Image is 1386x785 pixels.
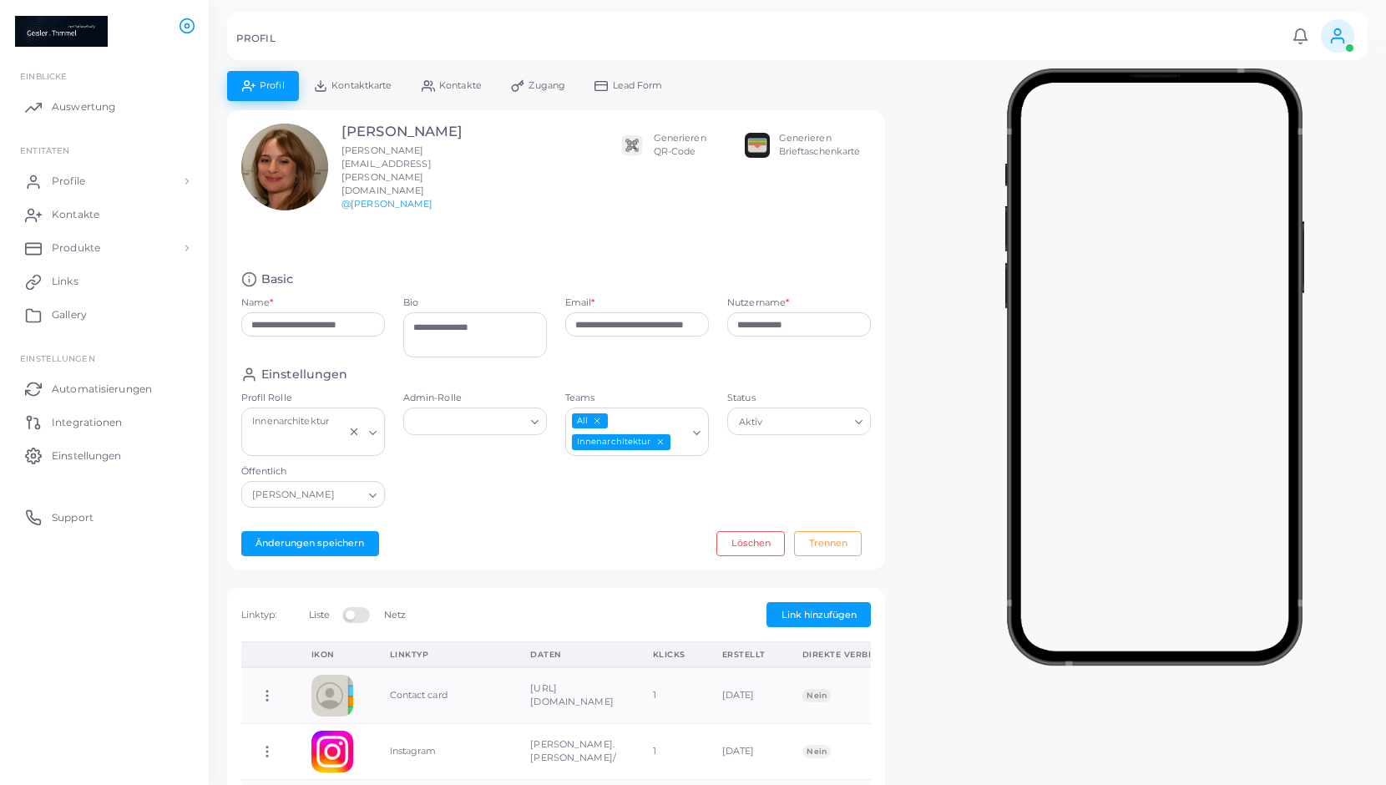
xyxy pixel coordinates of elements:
[403,392,547,405] label: Admin-Rolle
[372,723,513,779] td: Instagram
[348,425,360,438] button: Clear Selected
[249,433,344,452] input: Search for option
[727,408,871,434] div: Search for option
[766,413,848,431] input: Search for option
[52,415,122,430] span: Integrationen
[341,124,493,140] h3: [PERSON_NAME]
[512,723,635,779] td: [PERSON_NAME].[PERSON_NAME]/
[341,144,432,196] span: [PERSON_NAME][EMAIL_ADDRESS][PERSON_NAME][DOMAIN_NAME]
[613,81,663,90] span: Lead Form
[13,405,196,438] a: Integrationen
[13,165,196,198] a: Profile
[384,609,406,622] label: Netz
[653,649,685,661] div: Klicks
[802,745,831,758] span: Nein
[241,481,385,508] div: Search for option
[52,99,115,114] span: Auswertung
[512,667,635,723] td: [URL][DOMAIN_NAME]
[635,667,704,723] td: 1
[52,382,152,397] span: Automatisierungen
[241,609,277,620] span: Linktyp:
[403,296,547,310] label: Bio
[727,296,789,310] label: Nutzername
[13,90,196,124] a: Auswertung
[52,274,78,289] span: Links
[52,241,100,256] span: Produkte
[241,641,293,667] th: Action
[52,174,85,189] span: Profile
[403,408,547,434] div: Search for option
[766,602,871,627] button: Link hinzufügen
[1004,68,1304,666] img: phone-mock.b55596b7.png
[13,298,196,332] a: Gallery
[802,649,905,661] div: Direkte Verbindung
[241,465,385,479] label: Öffentlich
[338,485,362,504] input: Search for option
[572,413,608,428] span: All
[236,33,276,44] h5: PROFIL
[372,667,513,723] td: Contact card
[241,408,385,455] div: Search for option
[591,415,603,427] button: Deselect All
[704,667,784,723] td: [DATE]
[782,609,857,620] span: Link hinzufügen
[311,731,353,772] img: instagram.png
[565,392,709,405] label: Teams
[261,271,294,287] h4: Basic
[794,531,862,556] button: Trennen
[241,392,385,405] label: Profil Rolle
[261,367,347,382] h4: Einstellungen
[309,609,331,622] label: Liste
[390,649,494,661] div: Linktyp
[20,353,94,363] span: Einstellungen
[20,145,69,155] span: ENTITÄTEN
[654,132,706,159] div: Generieren QR-Code
[260,81,285,90] span: Profil
[311,649,353,661] div: Ikon
[341,198,433,210] a: @[PERSON_NAME]
[411,413,524,431] input: Search for option
[13,438,196,472] a: Einstellungen
[620,133,645,158] img: qr2.png
[311,675,353,717] img: contactcard.png
[13,265,196,298] a: Links
[655,436,666,448] button: Deselect Innenarchitektur
[572,434,671,450] span: Innenarchitektur
[13,198,196,231] a: Kontakte
[716,531,785,556] button: Löschen
[20,71,67,81] span: EINBLICKE
[529,81,565,90] span: Zugang
[565,408,709,455] div: Search for option
[15,16,108,47] img: logo
[672,433,686,452] input: Search for option
[530,649,616,661] div: Daten
[802,689,831,702] span: Nein
[779,132,861,159] div: Generieren Brieftaschenkarte
[13,500,196,534] a: Support
[704,723,784,779] td: [DATE]
[439,81,482,90] span: Kontakte
[722,649,766,661] div: Erstellt
[241,531,379,556] button: Änderungen speichern
[52,207,99,222] span: Kontakte
[52,307,87,322] span: Gallery
[13,372,196,405] a: Automatisierungen
[745,133,770,158] img: apple-wallet.png
[727,392,871,405] label: Status
[736,413,765,431] span: Aktiv
[13,231,196,265] a: Produkte
[241,296,274,310] label: Name
[635,723,704,779] td: 1
[52,510,94,525] span: Support
[250,486,337,504] span: [PERSON_NAME]
[331,81,392,90] span: Kontaktkarte
[250,413,331,430] span: Innenarchitektur
[565,296,595,310] label: Email
[52,448,121,463] span: Einstellungen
